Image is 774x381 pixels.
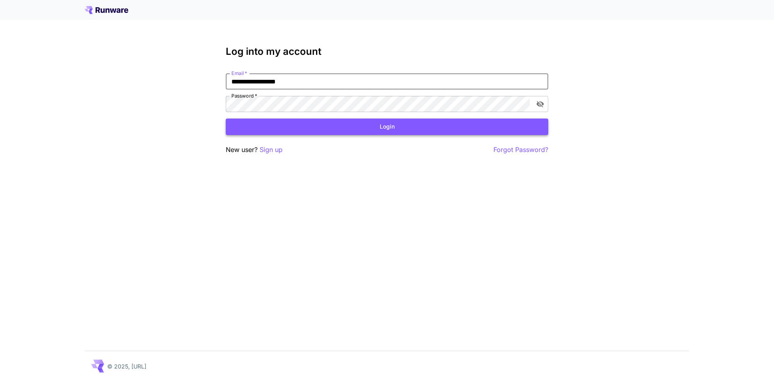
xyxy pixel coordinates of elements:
button: toggle password visibility [533,97,547,111]
h3: Log into my account [226,46,548,57]
p: New user? [226,145,283,155]
button: Sign up [260,145,283,155]
label: Email [231,70,247,77]
p: © 2025, [URL] [107,362,146,371]
button: Forgot Password? [493,145,548,155]
label: Password [231,92,257,99]
button: Login [226,119,548,135]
